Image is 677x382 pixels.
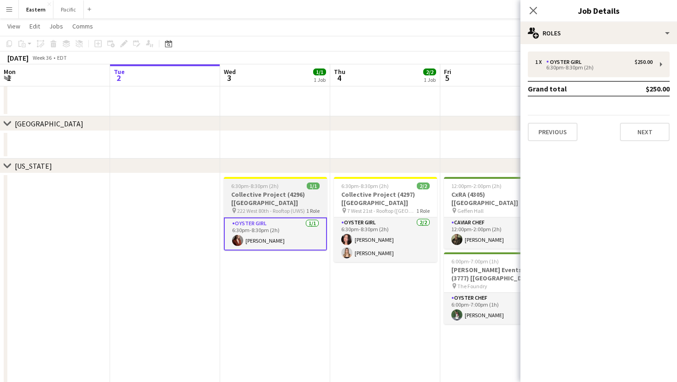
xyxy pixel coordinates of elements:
[451,182,502,189] span: 12:00pm-2:00pm (2h)
[528,81,615,96] td: Grand total
[546,59,585,65] div: Oyster Girl
[57,54,67,61] div: EDT
[4,20,24,32] a: View
[457,207,484,214] span: Geffen Hall
[417,182,430,189] span: 2/2
[620,123,670,141] button: Next
[535,59,546,65] div: 1 x
[224,190,327,207] h3: Collective Project (4296) [[GEOGRAPHIC_DATA]]
[307,182,320,189] span: 1/1
[2,73,16,83] span: 1
[444,293,547,324] app-card-role: Oyster Chef1/16:00pm-7:00pm (1h)[PERSON_NAME]
[19,0,53,18] button: Eastern
[224,217,327,251] app-card-role: Oyster Girl1/16:30pm-8:30pm (2h)[PERSON_NAME]
[53,0,84,18] button: Pacific
[444,252,547,324] app-job-card: 6:00pm-7:00pm (1h)1/1[PERSON_NAME] Events (3777) [[GEOGRAPHIC_DATA]] The Foundry1 RoleOyster Chef...
[444,266,547,282] h3: [PERSON_NAME] Events (3777) [[GEOGRAPHIC_DATA]]
[314,76,326,83] div: 1 Job
[443,73,451,83] span: 5
[334,68,345,76] span: Thu
[341,182,389,189] span: 6:30pm-8:30pm (2h)
[69,20,97,32] a: Comms
[444,177,547,249] app-job-card: 12:00pm-2:00pm (2h)1/1CxRA (4305) [[GEOGRAPHIC_DATA]] Geffen Hall1 RoleCaviar Chef1/112:00pm-2:00...
[224,68,236,76] span: Wed
[224,177,327,251] app-job-card: 6:30pm-8:30pm (2h)1/1Collective Project (4296) [[GEOGRAPHIC_DATA]] 222 West 80th - Rooftop (UWS)1...
[26,20,44,32] a: Edit
[222,73,236,83] span: 3
[444,217,547,249] app-card-role: Caviar Chef1/112:00pm-2:00pm (2h)[PERSON_NAME]
[535,65,653,70] div: 6:30pm-8:30pm (2h)
[7,22,20,30] span: View
[333,73,345,83] span: 4
[334,177,437,262] app-job-card: 6:30pm-8:30pm (2h)2/2Collective Project (4297) [[GEOGRAPHIC_DATA]] 7 West 21st - Rooftop ([GEOGRA...
[635,59,653,65] div: $250.00
[615,81,670,96] td: $250.00
[444,68,451,76] span: Fri
[528,123,578,141] button: Previous
[237,207,305,214] span: 222 West 80th - Rooftop (UWS)
[7,53,29,63] div: [DATE]
[72,22,93,30] span: Comms
[15,161,52,171] div: [US_STATE]
[416,207,430,214] span: 1 Role
[112,73,125,83] span: 2
[423,68,436,75] span: 2/2
[313,68,326,75] span: 1/1
[46,20,67,32] a: Jobs
[29,22,40,30] span: Edit
[424,76,436,83] div: 1 Job
[114,68,125,76] span: Tue
[457,283,487,290] span: The Foundry
[520,22,677,44] div: Roles
[347,207,416,214] span: 7 West 21st - Rooftop ([GEOGRAPHIC_DATA])
[451,258,499,265] span: 6:00pm-7:00pm (1h)
[30,54,53,61] span: Week 36
[306,207,320,214] span: 1 Role
[15,119,83,128] div: [GEOGRAPHIC_DATA]
[49,22,63,30] span: Jobs
[520,5,677,17] h3: Job Details
[334,217,437,262] app-card-role: Oyster Girl2/26:30pm-8:30pm (2h)[PERSON_NAME][PERSON_NAME]
[444,190,547,207] h3: CxRA (4305) [[GEOGRAPHIC_DATA]]
[231,182,279,189] span: 6:30pm-8:30pm (2h)
[4,68,16,76] span: Mon
[334,190,437,207] h3: Collective Project (4297) [[GEOGRAPHIC_DATA]]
